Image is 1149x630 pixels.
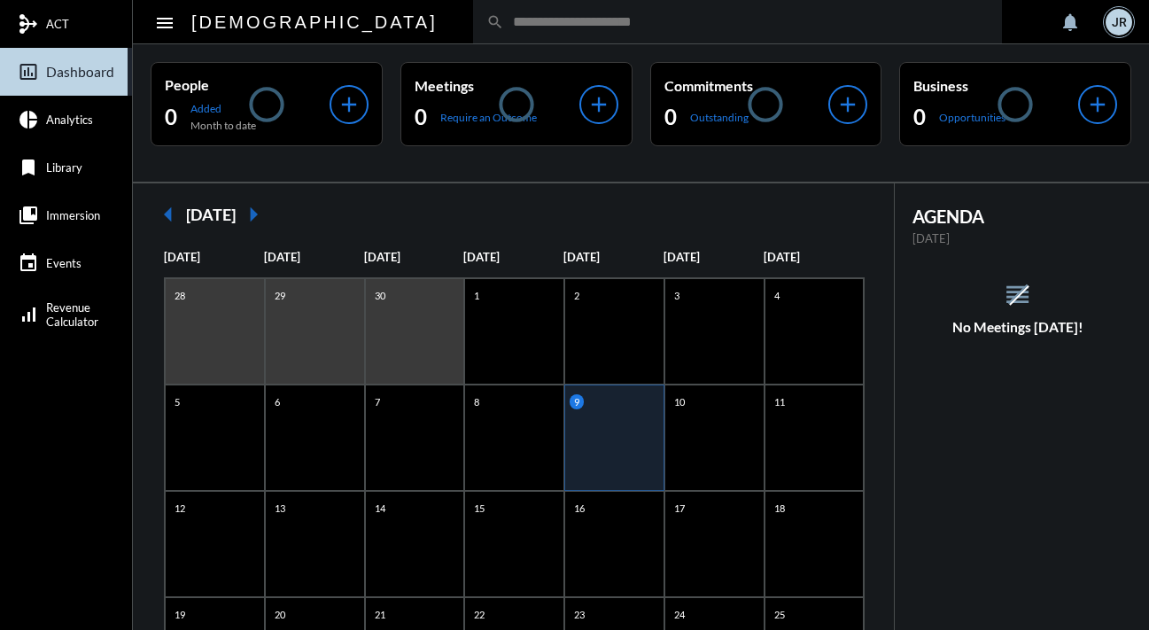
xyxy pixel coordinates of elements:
mat-icon: search [486,13,504,31]
mat-icon: insert_chart_outlined [18,61,39,82]
p: [DATE] [664,250,764,264]
p: [DATE] [912,231,1122,245]
h5: No Meetings [DATE]! [895,319,1140,335]
p: 14 [370,501,390,516]
p: [DATE] [563,250,664,264]
span: Immersion [46,208,100,222]
p: 7 [370,394,384,409]
p: [DATE] [164,250,264,264]
p: 15 [470,501,489,516]
span: Events [46,256,82,270]
p: 18 [770,501,789,516]
span: Library [46,160,82,175]
p: 30 [370,288,390,303]
p: 16 [570,501,589,516]
div: JR [1106,9,1132,35]
span: Dashboard [46,64,114,80]
p: 10 [670,394,689,409]
p: 17 [670,501,689,516]
span: Revenue Calculator [46,300,98,329]
p: 12 [170,501,190,516]
mat-icon: pie_chart [18,109,39,130]
span: Analytics [46,113,93,127]
h2: [DEMOGRAPHIC_DATA] [191,8,438,36]
mat-icon: notifications [1060,12,1081,33]
mat-icon: mediation [18,13,39,35]
p: 19 [170,607,190,622]
p: 9 [570,394,584,409]
p: 21 [370,607,390,622]
p: 5 [170,394,184,409]
mat-icon: bookmark [18,157,39,178]
p: 13 [270,501,290,516]
p: 28 [170,288,190,303]
p: 6 [270,394,284,409]
p: 22 [470,607,489,622]
p: 25 [770,607,789,622]
p: 4 [770,288,784,303]
mat-icon: Side nav toggle icon [154,12,175,34]
p: [DATE] [764,250,864,264]
p: 23 [570,607,589,622]
h2: [DATE] [186,205,236,224]
p: [DATE] [364,250,464,264]
p: 2 [570,288,584,303]
mat-icon: reorder [1003,280,1032,309]
button: Toggle sidenav [147,4,182,40]
mat-icon: arrow_right [236,197,271,232]
mat-icon: collections_bookmark [18,205,39,226]
span: ACT [46,17,69,31]
p: [DATE] [264,250,364,264]
p: 20 [270,607,290,622]
mat-icon: signal_cellular_alt [18,304,39,325]
mat-icon: event [18,253,39,274]
p: 29 [270,288,290,303]
p: 11 [770,394,789,409]
mat-icon: arrow_left [151,197,186,232]
h2: AGENDA [912,206,1122,227]
p: 24 [670,607,689,622]
p: 1 [470,288,484,303]
p: [DATE] [463,250,563,264]
p: 8 [470,394,484,409]
p: 3 [670,288,684,303]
